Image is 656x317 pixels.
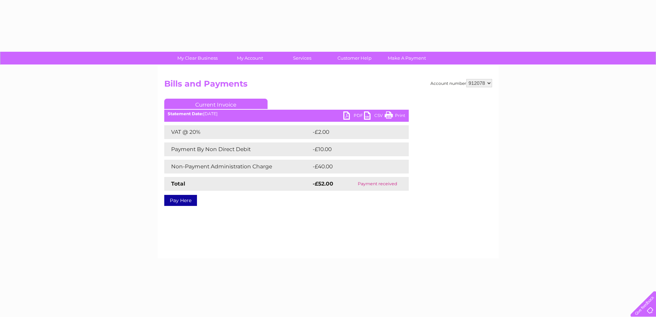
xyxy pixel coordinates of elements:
[346,177,409,191] td: Payment received
[311,160,396,174] td: -£40.00
[343,111,364,121] a: PDF
[164,79,492,92] h2: Bills and Payments
[378,52,435,65] a: Make A Payment
[313,180,333,187] strong: -£52.00
[164,195,197,206] a: Pay Here
[164,111,409,116] div: [DATE]
[168,111,203,116] b: Statement Date:
[171,180,185,187] strong: Total
[169,52,226,65] a: My Clear Business
[326,52,383,65] a: Customer Help
[164,160,311,174] td: Non-Payment Administration Charge
[164,99,268,109] a: Current Invoice
[430,79,492,87] div: Account number
[274,52,331,65] a: Services
[164,125,311,139] td: VAT @ 20%
[385,111,405,121] a: Print
[311,125,394,139] td: -£2.00
[221,52,278,65] a: My Account
[364,111,385,121] a: CSV
[311,142,396,156] td: -£10.00
[164,142,311,156] td: Payment By Non Direct Debit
